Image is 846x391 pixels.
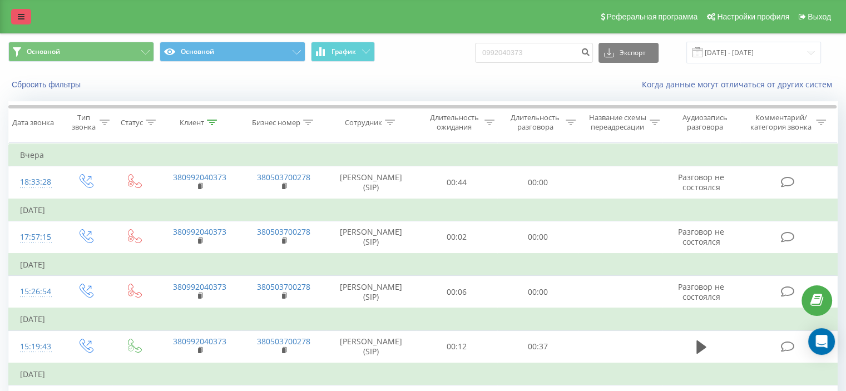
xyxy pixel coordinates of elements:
span: Настройки профиля [717,12,789,21]
a: 380503700278 [257,172,310,182]
div: Тип звонка [70,113,96,132]
button: Сбросить фильтры [8,80,86,90]
span: Реферальная программа [606,12,697,21]
td: 00:44 [417,166,497,199]
div: Название схемы переадресации [588,113,647,132]
a: 380992040373 [173,172,226,182]
td: [PERSON_NAME] (SIP) [326,276,417,309]
div: Open Intercom Messenger [808,328,835,355]
span: Основной [27,47,60,56]
span: Выход [808,12,831,21]
div: Сотрудник [345,118,382,127]
td: [PERSON_NAME] (SIP) [326,221,417,254]
td: Вчера [9,144,838,166]
a: 380503700278 [257,281,310,292]
div: Длительность разговора [507,113,563,132]
td: [DATE] [9,254,838,276]
div: 17:57:15 [20,226,50,248]
div: Аудиозапись разговора [672,113,738,132]
div: Статус [121,118,143,127]
a: 380503700278 [257,336,310,347]
a: 380992040373 [173,336,226,347]
button: Экспорт [598,43,659,63]
span: Разговор не состоялся [678,281,724,302]
a: Когда данные могут отличаться от других систем [642,79,838,90]
td: [DATE] [9,308,838,330]
div: 15:26:54 [20,281,50,303]
button: График [311,42,375,62]
div: Дата звонка [12,118,54,127]
td: [DATE] [9,363,838,385]
a: 380503700278 [257,226,310,237]
td: 00:00 [497,166,578,199]
td: [DATE] [9,199,838,221]
span: График [332,48,356,56]
button: Основной [160,42,305,62]
div: 18:33:28 [20,171,50,193]
td: [PERSON_NAME] (SIP) [326,330,417,363]
td: 00:12 [417,330,497,363]
span: Разговор не состоялся [678,172,724,192]
a: 380992040373 [173,281,226,292]
div: 15:19:43 [20,336,50,358]
td: [PERSON_NAME] (SIP) [326,166,417,199]
td: 00:37 [497,330,578,363]
td: 00:06 [417,276,497,309]
td: 00:02 [417,221,497,254]
div: Комментарий/категория звонка [748,113,813,132]
div: Бизнес номер [252,118,300,127]
input: Поиск по номеру [475,43,593,63]
button: Основной [8,42,154,62]
span: Разговор не состоялся [678,226,724,247]
td: 00:00 [497,221,578,254]
a: 380992040373 [173,226,226,237]
div: Длительность ожидания [427,113,482,132]
td: 00:00 [497,276,578,309]
div: Клиент [180,118,204,127]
